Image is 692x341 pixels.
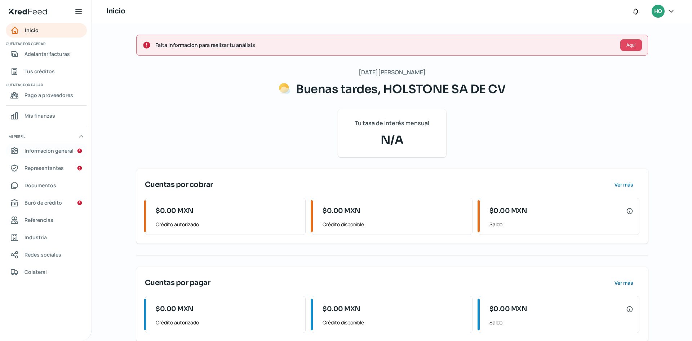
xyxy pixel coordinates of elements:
span: Crédito disponible [323,220,466,229]
a: Buró de crédito [6,196,87,210]
button: Ver más [609,178,639,192]
a: Tus créditos [6,64,87,79]
span: Buenas tardes, HOLSTONE SA DE CV [296,82,505,96]
span: Mi perfil [9,133,25,140]
span: Aquí [626,43,635,47]
span: Redes sociales [25,250,61,259]
span: Tu tasa de interés mensual [355,118,429,128]
span: [DATE][PERSON_NAME] [359,67,426,78]
a: Inicio [6,23,87,38]
span: Información general [25,146,74,155]
span: Cuentas por cobrar [145,179,213,190]
span: Inicio [25,26,39,35]
span: $0.00 MXN [323,206,360,216]
h1: Inicio [106,6,125,17]
span: Buró de crédito [25,198,62,207]
a: Referencias [6,213,87,227]
span: Ver más [615,182,633,187]
span: Industria [25,233,47,242]
span: Mis finanzas [25,111,55,120]
span: HO [654,7,662,16]
a: Representantes [6,161,87,175]
span: Crédito autorizado [156,220,300,229]
span: Cuentas por cobrar [6,40,86,47]
span: Colateral [25,267,47,276]
a: Redes sociales [6,248,87,262]
img: Saludos [279,83,290,94]
span: Documentos [25,181,56,190]
span: Crédito disponible [323,318,466,327]
a: Pago a proveedores [6,88,87,102]
span: $0.00 MXN [489,304,527,314]
span: Ver más [615,280,633,285]
a: Industria [6,230,87,245]
span: $0.00 MXN [156,304,194,314]
span: $0.00 MXN [156,206,194,216]
span: $0.00 MXN [323,304,360,314]
span: $0.00 MXN [489,206,527,216]
span: Tus créditos [25,67,55,76]
button: Ver más [609,276,639,290]
span: N/A [347,131,438,149]
span: Referencias [25,215,53,224]
span: Saldo [489,318,633,327]
span: Crédito autorizado [156,318,300,327]
span: Cuentas por pagar [6,82,86,88]
a: Información general [6,144,87,158]
a: Colateral [6,265,87,279]
span: Falta información para realizar tu análisis [155,40,615,49]
a: Documentos [6,178,87,193]
a: Mis finanzas [6,109,87,123]
span: Representantes [25,163,64,172]
span: Cuentas por pagar [145,277,210,288]
button: Aquí [620,39,642,51]
span: Adelantar facturas [25,49,70,58]
span: Pago a proveedores [25,91,73,100]
a: Adelantar facturas [6,47,87,61]
span: Saldo [489,220,633,229]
